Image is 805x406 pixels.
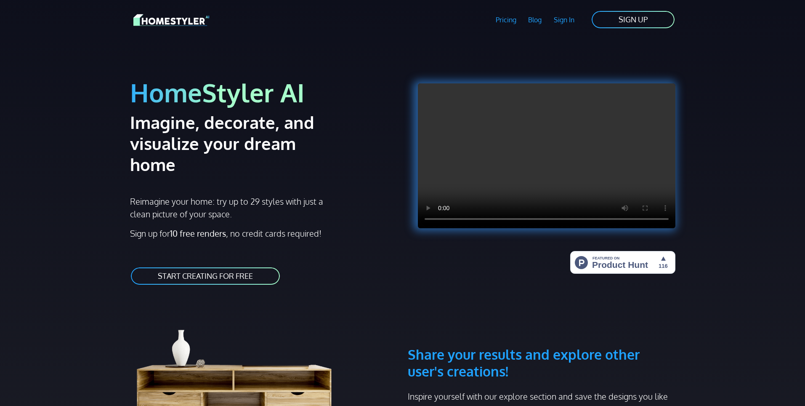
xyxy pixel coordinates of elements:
a: START CREATING FOR FREE [130,267,281,286]
img: HomeStyler AI - Interior Design Made Easy: One Click to Your Dream Home | Product Hunt [570,251,675,274]
a: Blog [522,10,548,29]
a: SIGN UP [591,10,675,29]
a: Sign In [548,10,581,29]
h2: Imagine, decorate, and visualize your dream home [130,112,344,175]
h1: HomeStyler AI [130,77,398,108]
a: Pricing [489,10,522,29]
img: HomeStyler AI logo [133,13,209,27]
strong: 10 free renders [170,228,226,239]
h3: Share your results and explore other user's creations! [408,306,675,380]
p: Reimagine your home: try up to 29 styles with just a clean picture of your space. [130,195,331,220]
p: Sign up for , no credit cards required! [130,227,398,240]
